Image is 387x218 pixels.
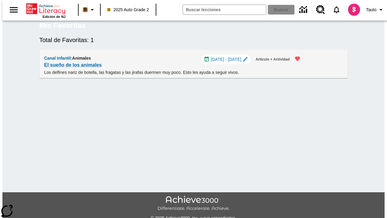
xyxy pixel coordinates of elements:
a: Portada [26,3,66,15]
a: Centro de recursos, Se abrirá en una pestaña nueva. [312,2,329,18]
button: Perfil/Configuración [364,4,387,15]
span: : Animales [71,56,91,61]
input: Buscar campo [183,5,266,15]
span: [DATE] - [DATE] [211,56,241,63]
img: avatar image [348,4,360,16]
div: Portada [26,2,66,18]
button: Abrir el menú lateral [5,1,23,19]
a: El sueño de los animales [44,61,102,69]
button: Escoja un nuevo avatar [344,2,364,18]
a: Notificaciones [329,2,344,18]
button: Boost El color de la clase es anaranjado claro. Cambiar el color de la clase. [80,4,98,15]
button: Remover de Favoritas [291,52,304,65]
span: Canal Infantil [44,56,71,61]
span: B [84,6,87,13]
p: Los delfines nariz de botella, las fragatas y las jirafas duermen muy poco. Esto les ayuda a segu... [44,69,304,76]
h6: Total de Favoritas: 1 [39,35,348,45]
span: Tauto [366,7,376,13]
a: Centro de información [296,2,312,18]
div: 18 ago - 18 ago Elegir fechas [201,54,251,64]
img: Achieve3000 Differentiate Accelerate Achieve [158,196,229,211]
span: Artículo + Actividad [255,56,290,63]
span: Edición de NJ [43,15,66,18]
button: Artículo + Actividad [253,54,292,64]
span: 2025 Auto Grade 2 [107,7,149,13]
h5: Mis Favoritas [39,21,86,30]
